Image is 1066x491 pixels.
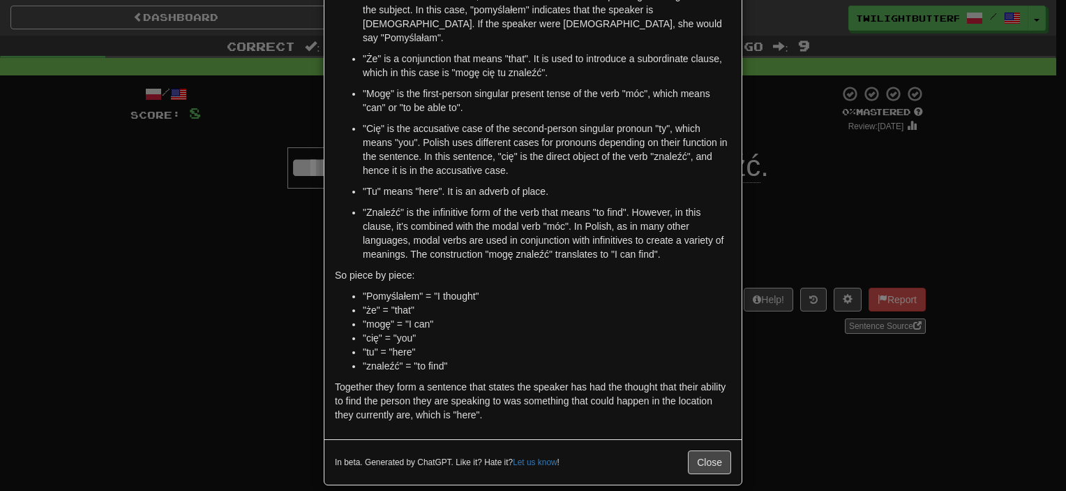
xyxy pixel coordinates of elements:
[363,359,731,373] li: "znaleźć" = "to find"
[363,205,731,261] p: "Znaleźć" is the infinitive form of the verb that means "to find". However, in this clause, it's ...
[363,52,731,80] p: "Że" is a conjunction that means "that". It is used to introduce a subordinate clause, which in t...
[363,87,731,115] p: "Mogę" is the first-person singular present tense of the verb "móc", which means "can" or "to be ...
[363,122,731,177] p: "Cię" is the accusative case of the second-person singular pronoun "ty", which means "you". Polis...
[688,450,731,474] button: Close
[513,457,557,467] a: Let us know
[335,268,731,282] p: So piece by piece:
[363,331,731,345] li: "cię" = "you"
[363,345,731,359] li: "tu" = "here"
[335,380,731,422] p: Together they form a sentence that states the speaker has had the thought that their ability to f...
[363,289,731,303] li: "Pomyślałem" = "I thought"
[363,184,731,198] p: "Tu" means "here". It is an adverb of place.
[363,317,731,331] li: "mogę" = "I can"
[363,303,731,317] li: "że" = "that"
[335,457,560,469] small: In beta. Generated by ChatGPT. Like it? Hate it? !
